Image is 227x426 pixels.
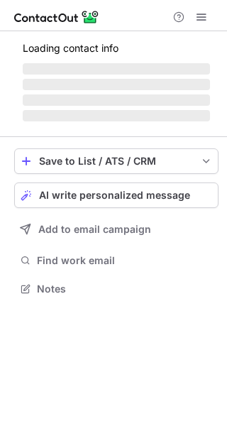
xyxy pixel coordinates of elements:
button: Notes [14,279,218,299]
img: ContactOut v5.3.10 [14,9,99,26]
button: save-profile-one-click [14,148,218,174]
span: ‌ [23,63,210,75]
span: ‌ [23,94,210,106]
span: Notes [37,283,213,295]
span: ‌ [23,79,210,90]
span: Add to email campaign [38,224,151,235]
button: AI write personalized message [14,182,218,208]
button: Find work email [14,251,218,271]
span: AI write personalized message [39,190,190,201]
button: Add to email campaign [14,217,218,242]
span: ‌ [23,110,210,121]
span: Find work email [37,254,213,267]
p: Loading contact info [23,43,210,54]
div: Save to List / ATS / CRM [39,155,194,167]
